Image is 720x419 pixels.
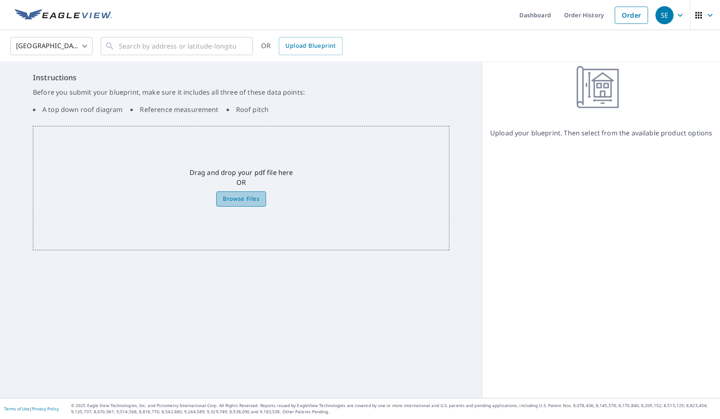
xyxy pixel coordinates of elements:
p: Upload your blueprint. Then select from the available product options [490,128,712,138]
label: Browse Files [216,191,266,207]
p: | [4,406,59,411]
a: Order [615,7,648,24]
a: Privacy Policy [32,406,59,412]
li: Reference measurement [130,105,218,114]
img: EV Logo [15,9,112,21]
span: Upload Blueprint [285,41,336,51]
li: A top down roof diagram [33,105,123,114]
p: Drag and drop your pdf file here OR [190,168,293,187]
div: SE [655,6,674,24]
li: Roof pitch [227,105,269,114]
div: OR [261,37,343,55]
span: Browse Files [223,194,259,204]
a: Upload Blueprint [279,37,342,55]
p: Before you submit your blueprint, make sure it includes all three of these data points: [33,87,449,97]
input: Search by address or latitude-longitude [119,35,236,58]
h6: Instructions [33,72,449,83]
div: [GEOGRAPHIC_DATA] [10,35,93,58]
a: Terms of Use [4,406,30,412]
p: © 2025 Eagle View Technologies, Inc. and Pictometry International Corp. All Rights Reserved. Repo... [71,403,716,415]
